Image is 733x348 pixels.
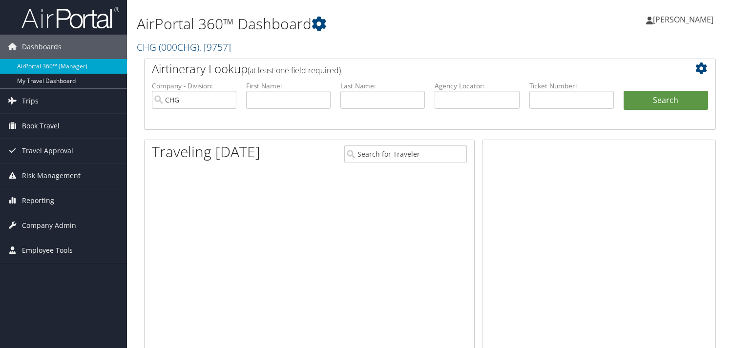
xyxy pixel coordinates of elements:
[152,81,236,91] label: Company - Division:
[22,164,81,188] span: Risk Management
[152,61,661,77] h2: Airtinerary Lookup
[22,139,73,163] span: Travel Approval
[22,89,39,113] span: Trips
[340,81,425,91] label: Last Name:
[435,81,519,91] label: Agency Locator:
[646,5,723,34] a: [PERSON_NAME]
[137,14,528,34] h1: AirPortal 360™ Dashboard
[529,81,614,91] label: Ticket Number:
[246,81,331,91] label: First Name:
[344,145,467,163] input: Search for Traveler
[22,114,60,138] span: Book Travel
[159,41,199,54] span: ( 000CHG )
[21,6,119,29] img: airportal-logo.png
[22,35,62,59] span: Dashboards
[22,238,73,263] span: Employee Tools
[152,142,260,162] h1: Traveling [DATE]
[137,41,231,54] a: CHG
[199,41,231,54] span: , [ 9757 ]
[653,14,713,25] span: [PERSON_NAME]
[22,188,54,213] span: Reporting
[22,213,76,238] span: Company Admin
[248,65,341,76] span: (at least one field required)
[624,91,708,110] button: Search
